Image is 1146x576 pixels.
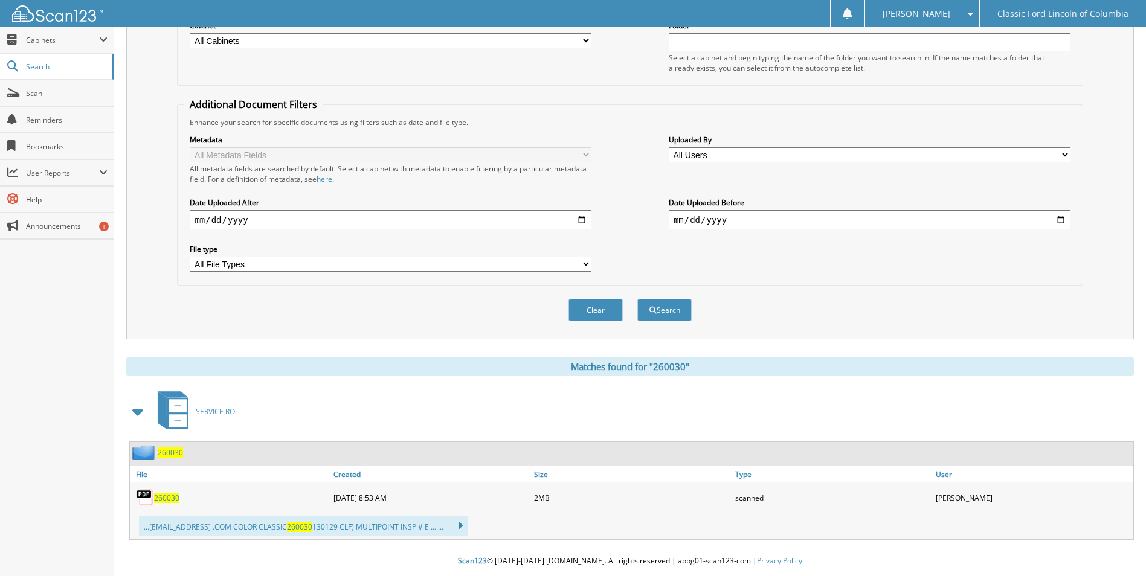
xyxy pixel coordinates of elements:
span: Help [26,194,108,205]
a: Size [531,466,732,482]
button: Search [637,299,692,321]
span: SERVICE RO [196,406,235,417]
label: Uploaded By [669,135,1070,145]
span: Classic Ford Lincoln of Columbia [997,10,1128,18]
a: Privacy Policy [757,555,802,566]
div: Enhance your search for specific documents using filters such as date and file type. [184,117,1076,127]
span: Announcements [26,221,108,231]
a: SERVICE RO [150,388,235,435]
span: 260030 [287,522,312,532]
a: User [933,466,1133,482]
img: folder2.png [132,445,158,460]
a: here [317,174,332,184]
span: [PERSON_NAME] [883,10,950,18]
span: Reminders [26,115,108,125]
input: end [669,210,1070,229]
img: scan123-logo-white.svg [12,5,103,22]
a: Type [732,466,933,482]
img: PDF.png [136,488,154,507]
a: 260030 [158,447,183,458]
button: Clear [568,299,623,321]
div: © [DATE]-[DATE] [DOMAIN_NAME]. All rights reserved | appg01-scan123-com | [114,546,1146,576]
div: Matches found for "260030" [126,357,1134,376]
div: [PERSON_NAME] [933,485,1133,510]
span: Bookmarks [26,141,108,152]
a: File [130,466,330,482]
label: Date Uploaded After [190,197,591,208]
span: Scan123 [458,555,487,566]
div: 1 [99,222,109,231]
span: Search [26,62,106,72]
label: Metadata [190,135,591,145]
span: User Reports [26,168,99,178]
div: All metadata fields are searched by default. Select a cabinet with metadata to enable filtering b... [190,164,591,184]
span: Scan [26,88,108,98]
label: Date Uploaded Before [669,197,1070,208]
input: start [190,210,591,229]
div: 2MB [531,485,732,510]
label: File type [190,244,591,254]
a: 260030 [154,493,179,503]
span: Cabinets [26,35,99,45]
legend: Additional Document Filters [184,98,323,111]
div: scanned [732,485,933,510]
div: Select a cabinet and begin typing the name of the folder you want to search in. If the name match... [669,53,1070,73]
div: ...[EMAIL_ADDRESS] .COM COLOR CLASSIC 130129 CLF) MULTIPOINT INSP # E ... ... [139,516,468,536]
div: [DATE] 8:53 AM [330,485,531,510]
a: Created [330,466,531,482]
